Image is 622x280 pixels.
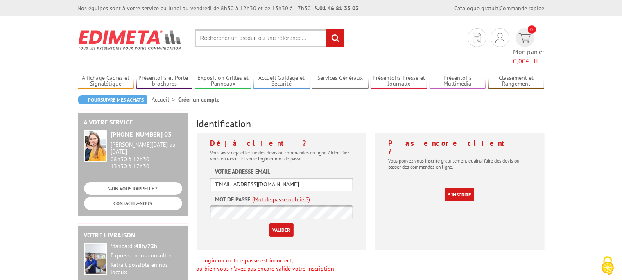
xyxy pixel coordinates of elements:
a: Exposition Grilles et Panneaux [195,75,251,88]
strong: [PHONE_NUMBER] 03 [111,130,172,138]
button: Cookies (fenêtre modale) [593,252,622,280]
img: Edimeta [78,25,182,55]
a: Services Généraux [312,75,369,88]
span: 0 [528,25,536,34]
h3: Identification [197,119,545,129]
label: Votre adresse email [215,167,271,176]
img: devis rapide [473,33,481,43]
div: | [455,4,545,12]
h2: Votre livraison [84,232,182,239]
img: devis rapide [495,33,504,43]
a: Poursuivre mes achats [78,95,147,104]
span: Mon panier [513,47,545,66]
div: Express : nous consulter [111,252,182,260]
input: Valider [269,223,294,237]
label: Mot de passe [215,195,251,203]
a: Commande rapide [500,5,545,12]
h4: Pas encore client ? [389,139,531,156]
p: Vous pouvez vous inscrire gratuitement et ainsi faire des devis ou passer des commandes en ligne. [389,158,531,170]
input: Rechercher un produit ou une référence... [195,29,344,47]
div: Retrait possible en nos locaux [111,262,182,276]
a: Présentoirs Presse et Journaux [371,75,427,88]
a: Accueil [152,96,179,103]
div: Standard : [111,243,182,250]
a: Présentoirs Multimédia [430,75,486,88]
img: widget-livraison.jpg [84,243,107,275]
img: Cookies (fenêtre modale) [597,255,618,276]
li: Créer un compte [179,95,220,104]
img: devis rapide [519,33,531,43]
a: ON VOUS RAPPELLE ? [84,182,182,195]
a: Catalogue gratuit [455,5,499,12]
strong: 48h/72h [136,242,158,250]
span: 0,00 [513,57,526,65]
a: Classement et Rangement [488,75,545,88]
h2: A votre service [84,119,182,126]
p: Vous avez déjà effectué des devis ou commandes en ligne ? Identifiez-vous en tapant ici votre log... [210,149,353,162]
h4: Déjà client ? [210,139,353,147]
a: Accueil Guidage et Sécurité [253,75,310,88]
span: € HT [513,56,545,66]
strong: 01 46 81 33 03 [315,5,359,12]
a: Affichage Cadres et Signalétique [78,75,134,88]
img: widget-service.jpg [84,130,107,162]
a: (Mot de passe oublié ?) [253,195,310,203]
a: devis rapide 0 Mon panier 0,00€ HT [513,28,545,66]
a: Présentoirs et Porte-brochures [136,75,193,88]
a: CONTACTEZ-NOUS [84,197,182,210]
input: rechercher [326,29,344,47]
div: Nos équipes sont à votre service du lundi au vendredi de 8h30 à 12h30 et de 13h30 à 17h30 [78,4,359,12]
a: S'inscrire [445,188,474,201]
div: [PERSON_NAME][DATE] au [DATE] [111,141,182,155]
div: 08h30 à 12h30 13h30 à 17h30 [111,141,182,169]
